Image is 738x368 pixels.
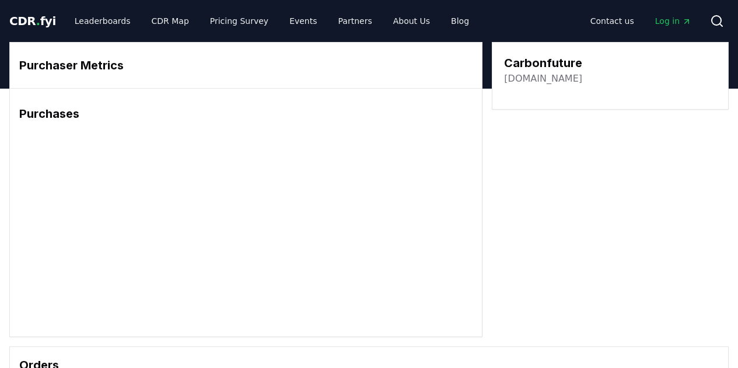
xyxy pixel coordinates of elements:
[581,10,643,31] a: Contact us
[142,10,198,31] a: CDR Map
[19,105,473,122] h3: Purchases
[280,10,326,31] a: Events
[384,10,439,31] a: About Us
[65,10,478,31] nav: Main
[504,54,582,72] h3: Carbonfuture
[9,13,56,29] a: CDR.fyi
[19,57,473,74] h3: Purchaser Metrics
[581,10,701,31] nav: Main
[201,10,278,31] a: Pricing Survey
[655,15,691,27] span: Log in
[504,72,582,86] a: [DOMAIN_NAME]
[442,10,478,31] a: Blog
[65,10,140,31] a: Leaderboards
[646,10,701,31] a: Log in
[9,14,56,28] span: CDR fyi
[36,14,40,28] span: .
[329,10,382,31] a: Partners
